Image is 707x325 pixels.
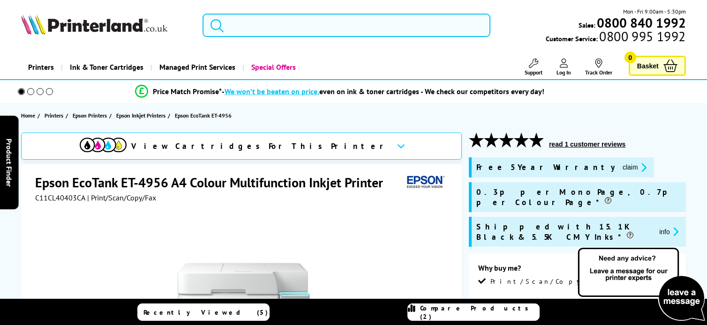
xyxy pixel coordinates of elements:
[35,193,85,202] span: C11CL40403CA
[242,55,303,79] a: Special Offers
[143,308,268,317] span: Recently Viewed (5)
[131,141,389,151] span: View Cartridges For This Printer
[557,69,571,76] span: Log In
[623,7,686,16] span: Mon - Fri 9:00am - 5:30pm
[620,162,649,173] button: promo-description
[35,174,392,191] h1: Epson EcoTank ET-4956 A4 Colour Multifunction Inkjet Printer
[73,111,107,120] span: Epson Printers
[576,246,707,323] img: Open Live Chat window
[629,56,686,76] a: Basket 0
[656,226,681,237] button: promo-description
[116,111,168,120] a: Epson Inkjet Printers
[420,304,539,321] span: Compare Products (2)
[490,277,611,286] span: Print/Scan/Copy/Fax
[21,111,38,120] a: Home
[61,55,150,79] a: Ink & Toner Cartridges
[525,59,542,76] a: Support
[225,87,319,96] span: We won’t be beaten on price,
[70,55,143,79] span: Ink & Toner Cartridges
[87,193,156,202] span: | Print/Scan/Copy/Fax
[21,111,35,120] span: Home
[546,140,628,148] button: read 1 customer reviews
[407,303,540,321] a: Compare Products (2)
[21,55,61,79] a: Printers
[175,111,232,120] span: Epson EcoTank ET-4956
[597,14,686,31] b: 0800 840 1992
[222,87,544,96] div: - even on ink & toner cartridges - We check our competitors every day!
[73,111,109,120] a: Epson Printers
[476,187,681,207] span: 0.3p per Mono Page, 0.7p per Colour Page*
[137,303,270,321] a: Recently Viewed (5)
[116,111,165,120] span: Epson Inkjet Printers
[546,32,685,43] span: Customer Service:
[624,52,636,63] span: 0
[579,21,595,30] span: Sales:
[150,55,242,79] a: Managed Print Services
[598,32,685,41] span: 0800 995 1992
[637,59,659,72] span: Basket
[5,83,674,100] li: modal_Promise
[585,59,612,76] a: Track Order
[476,222,652,242] span: Shipped with 15.1K Black & 5.5K CMY Inks*
[595,18,686,27] a: 0800 840 1992
[478,263,677,277] div: Why buy me?
[45,111,63,120] span: Printers
[21,14,190,37] a: Printerland Logo
[45,111,66,120] a: Printers
[525,69,542,76] span: Support
[5,139,14,187] span: Product Finder
[175,111,234,120] a: Epson EcoTank ET-4956
[403,174,446,191] img: Epson
[21,14,167,35] img: Printerland Logo
[153,87,222,96] span: Price Match Promise*
[476,162,615,173] span: Free 5 Year Warranty
[80,138,127,152] img: View Cartridges
[557,59,571,76] a: Log In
